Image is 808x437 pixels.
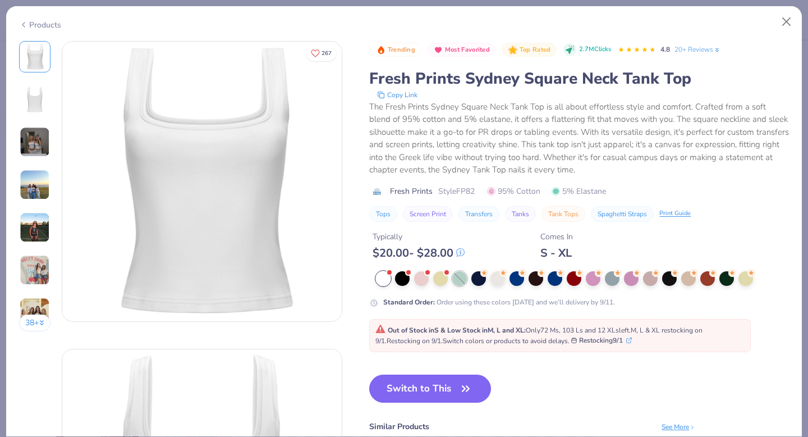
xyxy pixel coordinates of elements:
img: Front [62,42,342,321]
div: 4.8 Stars [618,41,656,59]
button: Restocking9/1 [571,335,632,345]
button: Badge Button [502,43,556,57]
button: Tank Tops [541,206,585,222]
img: Front [21,43,48,70]
button: Badge Button [370,43,421,57]
img: Back [21,86,48,113]
span: 4.8 [660,45,670,54]
span: 95% Cotton [487,185,540,197]
a: 20+ Reviews [674,44,721,54]
div: Fresh Prints Sydney Square Neck Tank Top [369,68,789,89]
div: $ 20.00 - $ 28.00 [373,246,465,260]
img: brand logo [369,187,384,196]
div: Similar Products [369,421,429,433]
button: 38+ [19,315,51,331]
img: User generated content [20,212,50,243]
button: Badge Button [428,43,495,57]
img: User generated content [20,127,50,157]
button: Screen Print [403,206,453,222]
img: User generated content [20,170,50,200]
button: Close [776,11,797,33]
strong: Standard Order : [383,298,435,307]
div: Comes In [540,231,573,243]
div: S - XL [540,246,573,260]
span: Only 72 Ms, 103 Ls and 12 XLs left. M, L & XL restocking on 9/1. Restocking on 9/1. Switch colors... [375,326,703,346]
img: Most Favorited sort [434,45,443,54]
img: User generated content [20,255,50,285]
span: Trending [388,47,415,53]
strong: Out of Stock in S [388,326,440,335]
div: The Fresh Prints Sydney Square Neck Tank Top is all about effortless style and comfort. Crafted f... [369,101,789,176]
div: Typically [373,231,465,243]
button: Transfers [458,206,499,222]
span: 2.7M Clicks [579,45,611,54]
span: Fresh Prints [390,185,433,197]
img: Top Rated sort [508,45,517,54]
div: Order using these colors [DATE] and we’ll delivery by 9/11. [383,297,615,307]
button: Like [306,45,337,61]
span: Most Favorited [445,47,490,53]
button: Switch to This [369,375,491,403]
strong: & Low Stock in M, L and XL : [440,326,526,335]
div: Print Guide [659,209,691,219]
button: copy to clipboard [374,89,421,101]
img: Trending sort [377,45,385,54]
span: 5% Elastane [552,185,606,197]
img: User generated content [20,298,50,328]
button: Tops [369,206,397,222]
div: See More [662,422,696,432]
span: 267 [322,51,332,56]
span: Top Rated [520,47,551,53]
span: Style FP82 [438,185,475,197]
div: Products [19,19,61,31]
button: Tanks [505,206,536,222]
button: Spaghetti Straps [591,206,654,222]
